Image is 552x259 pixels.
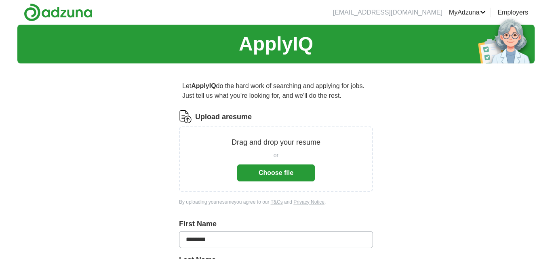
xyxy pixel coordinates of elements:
[232,137,320,148] p: Drag and drop your resume
[179,219,373,230] label: First Name
[239,29,313,59] h1: ApplyIQ
[333,8,442,17] li: [EMAIL_ADDRESS][DOMAIN_NAME]
[195,112,252,122] label: Upload a resume
[179,78,373,104] p: Let do the hard work of searching and applying for jobs. Just tell us what you're looking for, an...
[497,8,528,17] a: Employers
[179,198,373,206] div: By uploading your resume you agree to our and .
[274,151,278,160] span: or
[293,199,324,205] a: Privacy Notice
[191,82,216,89] strong: ApplyIQ
[449,8,486,17] a: MyAdzuna
[271,199,283,205] a: T&Cs
[179,110,192,123] img: CV Icon
[24,3,93,21] img: Adzuna logo
[237,164,315,181] button: Choose file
